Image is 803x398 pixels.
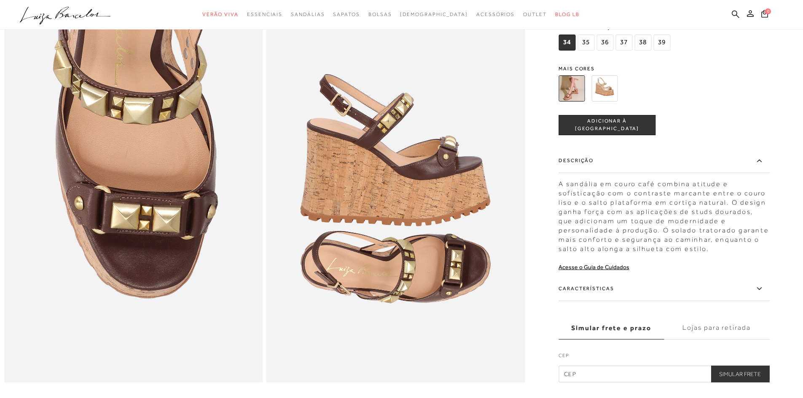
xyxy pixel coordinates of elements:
[711,366,769,382] button: Simular Frete
[559,75,585,102] img: SANDÁLIA ANABELA EM COURO CAFÉ COM SALTO EM CORTIÇA E APLICAÇÕES METALIZADAS
[202,7,239,22] a: noSubCategoriesText
[634,35,651,51] span: 38
[523,7,547,22] a: noSubCategoriesText
[591,75,618,102] img: SANDÁLIA ANABELA EM COURO METALIZADO DOURADO COM SALTO EM CORTIÇA E APLICAÇÕES METALIZADAS
[615,35,632,51] span: 37
[596,35,613,51] span: 36
[559,66,769,71] span: Mais cores
[291,7,325,22] a: noSubCategoriesText
[559,118,655,133] span: ADICIONAR À [GEOGRAPHIC_DATA]
[559,264,629,270] a: Acesse o Guia de Cuidados
[559,317,664,339] label: Simular frete e prazo
[559,149,769,173] label: Descrição
[664,317,769,339] label: Lojas para retirada
[247,11,282,17] span: Essenciais
[559,366,769,382] input: CEP
[577,35,594,51] span: 35
[559,352,769,363] label: CEP
[559,115,655,135] button: ADICIONAR À [GEOGRAPHIC_DATA]
[333,11,360,17] span: Sapatos
[400,7,468,22] a: noSubCategoriesText
[559,277,769,301] label: Características
[759,9,771,21] button: 0
[333,7,360,22] a: noSubCategoriesText
[400,11,468,17] span: [DEMOGRAPHIC_DATA]
[555,7,580,22] a: BLOG LB
[653,35,670,51] span: 39
[555,11,580,17] span: BLOG LB
[368,7,392,22] a: noSubCategoriesText
[523,11,547,17] span: Outlet
[202,11,239,17] span: Verão Viva
[476,7,515,22] a: noSubCategoriesText
[368,11,392,17] span: Bolsas
[476,11,515,17] span: Acessórios
[247,7,282,22] a: noSubCategoriesText
[559,175,769,254] div: A sandália em couro café combina atitude e sofisticação com o contraste marcante entre o couro li...
[765,8,771,14] span: 0
[291,11,325,17] span: Sandálias
[559,35,575,51] span: 34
